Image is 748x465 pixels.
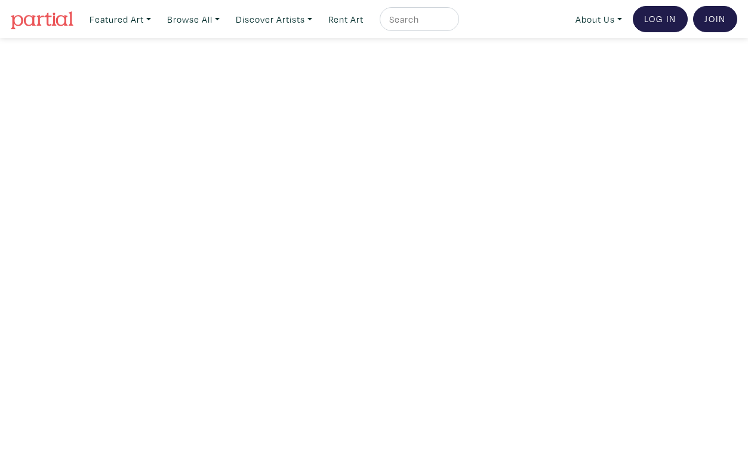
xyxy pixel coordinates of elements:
a: Join [693,6,737,32]
a: Browse All [162,7,225,32]
a: Featured Art [84,7,156,32]
a: About Us [570,7,627,32]
a: Discover Artists [230,7,318,32]
input: Search [388,12,448,27]
a: Log In [633,6,688,32]
a: Rent Art [323,7,369,32]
